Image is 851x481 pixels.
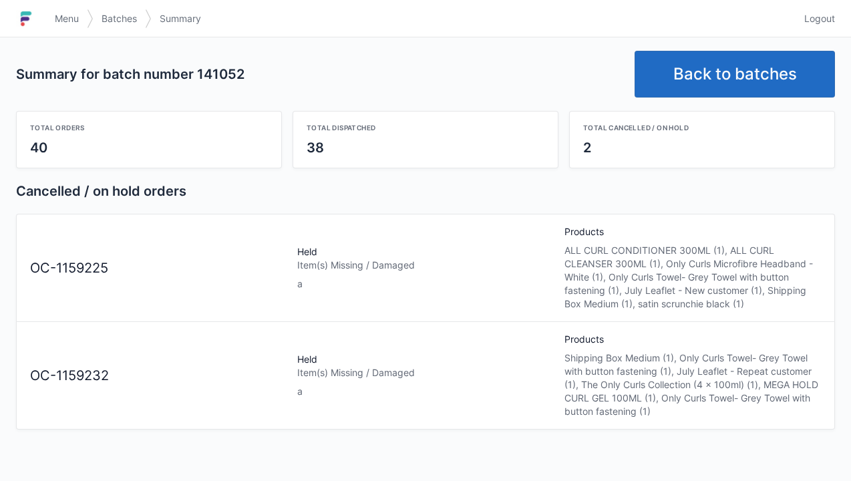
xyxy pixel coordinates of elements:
div: a [297,277,554,291]
div: Products [559,333,826,418]
img: svg> [87,3,94,35]
div: Held [292,353,559,398]
div: OC-1159225 [25,259,292,278]
div: Total cancelled / on hold [583,122,821,133]
div: Item(s) Missing / Damaged [297,259,554,272]
div: Total dispatched [307,122,544,133]
a: Logout [796,7,835,31]
h2: Cancelled / on hold orders [16,182,835,200]
a: Menu [47,7,87,31]
h2: Summary for batch number 141052 [16,65,624,84]
div: 40 [30,138,268,157]
div: Products [559,225,826,311]
div: OC-1159232 [25,366,292,385]
span: Menu [55,12,79,25]
span: Logout [804,12,835,25]
img: svg> [145,3,152,35]
div: Item(s) Missing / Damaged [297,366,554,379]
img: logo-small.jpg [16,8,36,29]
span: Batches [102,12,137,25]
div: a [297,385,554,398]
div: Held [292,245,559,291]
a: Batches [94,7,145,31]
div: ALL CURL CONDITIONER 300ML (1), ALL CURL CLEANSER 300ML (1), Only Curls Microfibre Headband - Whi... [564,244,821,311]
div: 38 [307,138,544,157]
div: Shipping Box Medium (1), Only Curls Towel- Grey Towel with button fastening (1), July Leaflet - R... [564,351,821,418]
span: Summary [160,12,201,25]
a: Summary [152,7,209,31]
a: Back to batches [635,51,835,98]
div: 2 [583,138,821,157]
div: Total orders [30,122,268,133]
